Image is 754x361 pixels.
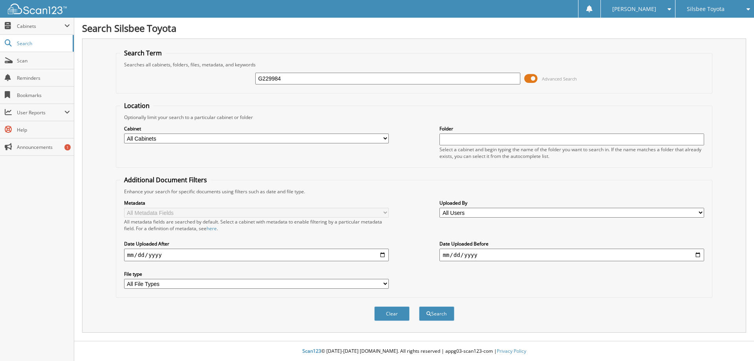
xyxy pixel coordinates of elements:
div: Select a cabinet and begin typing the name of the folder you want to search in. If the name match... [439,146,704,159]
div: Optionally limit your search to a particular cabinet or folder [120,114,708,121]
legend: Additional Document Filters [120,176,211,184]
label: Uploaded By [439,200,704,206]
span: Bookmarks [17,92,70,99]
span: Cabinets [17,23,64,29]
a: Privacy Policy [497,348,526,354]
span: Search [17,40,69,47]
label: File type [124,271,389,277]
span: Silsbee Toyota [687,7,725,11]
span: Scan123 [302,348,321,354]
label: Date Uploaded Before [439,240,704,247]
label: Folder [439,125,704,132]
button: Clear [374,306,410,321]
span: Help [17,126,70,133]
input: start [124,249,389,261]
a: here [207,225,217,232]
div: Enhance your search for specific documents using filters such as date and file type. [120,188,708,195]
span: [PERSON_NAME] [612,7,656,11]
span: Announcements [17,144,70,150]
legend: Search Term [120,49,166,57]
input: end [439,249,704,261]
h1: Search Silsbee Toyota [82,22,746,35]
span: User Reports [17,109,64,116]
div: All metadata fields are searched by default. Select a cabinet with metadata to enable filtering b... [124,218,389,232]
span: Advanced Search [542,76,577,82]
legend: Location [120,101,154,110]
label: Date Uploaded After [124,240,389,247]
div: 1 [64,144,71,150]
div: © [DATE]-[DATE] [DOMAIN_NAME]. All rights reserved | appg03-scan123-com | [74,342,754,361]
span: Reminders [17,75,70,81]
label: Metadata [124,200,389,206]
label: Cabinet [124,125,389,132]
span: Scan [17,57,70,64]
img: scan123-logo-white.svg [8,4,67,14]
div: Searches all cabinets, folders, files, metadata, and keywords [120,61,708,68]
button: Search [419,306,454,321]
